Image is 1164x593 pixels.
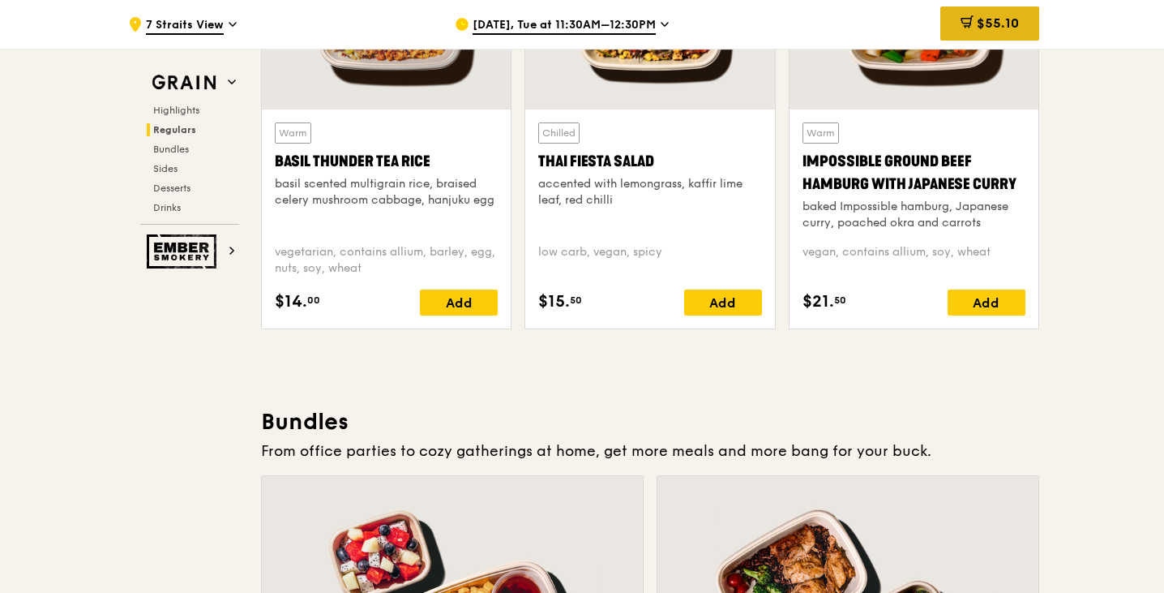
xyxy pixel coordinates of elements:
[802,290,834,314] span: $21.
[153,202,181,213] span: Drinks
[147,234,221,269] img: Ember Smokery web logo
[570,294,582,307] span: 50
[153,124,196,135] span: Regulars
[153,144,189,155] span: Bundles
[684,290,762,316] div: Add
[802,122,839,144] div: Warm
[948,290,1025,316] div: Add
[834,294,846,307] span: 50
[153,183,190,194] span: Desserts
[538,150,761,173] div: Thai Fiesta Salad
[153,105,199,116] span: Highlights
[538,122,580,144] div: Chilled
[275,150,498,173] div: Basil Thunder Tea Rice
[275,122,311,144] div: Warm
[307,294,320,307] span: 00
[802,199,1025,231] div: baked Impossible hamburg, Japanese curry, poached okra and carrots
[261,440,1039,462] div: From office parties to cozy gatherings at home, get more meals and more bang for your buck.
[153,163,178,174] span: Sides
[977,15,1019,31] span: $55.10
[261,407,1039,436] h3: Bundles
[275,244,498,277] div: vegetarian, contains allium, barley, egg, nuts, soy, wheat
[420,290,498,316] div: Add
[538,244,761,277] div: low carb, vegan, spicy
[538,290,570,314] span: $15.
[275,176,498,208] div: basil scented multigrain rice, braised celery mushroom cabbage, hanjuku egg
[147,68,221,97] img: Grain web logo
[275,290,307,314] span: $14.
[802,244,1025,277] div: vegan, contains allium, soy, wheat
[146,17,224,35] span: 7 Straits View
[802,150,1025,196] div: Impossible Ground Beef Hamburg with Japanese Curry
[538,176,761,208] div: accented with lemongrass, kaffir lime leaf, red chilli
[473,17,656,35] span: [DATE], Tue at 11:30AM–12:30PM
